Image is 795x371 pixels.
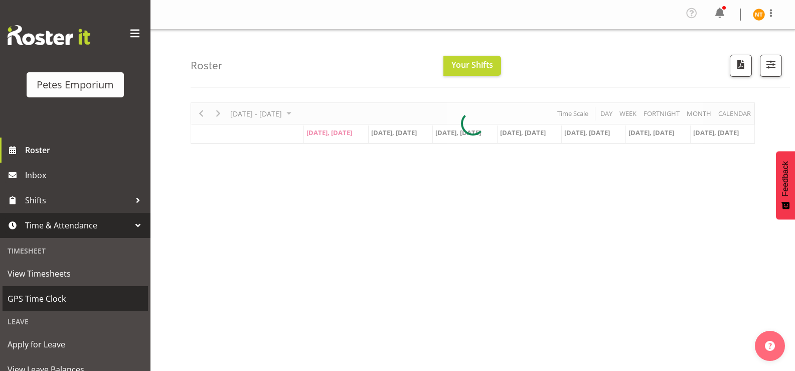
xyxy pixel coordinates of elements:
[3,332,148,357] a: Apply for Leave
[3,311,148,332] div: Leave
[753,9,765,21] img: nicole-thomson8388.jpg
[3,261,148,286] a: View Timesheets
[25,143,145,158] span: Roster
[443,56,501,76] button: Your Shifts
[8,337,143,352] span: Apply for Leave
[191,60,223,71] h4: Roster
[760,55,782,77] button: Filter Shifts
[25,168,145,183] span: Inbox
[765,341,775,351] img: help-xxl-2.png
[25,193,130,208] span: Shifts
[451,59,493,70] span: Your Shifts
[8,25,90,45] img: Rosterit website logo
[776,151,795,219] button: Feedback - Show survey
[3,286,148,311] a: GPS Time Clock
[8,291,143,306] span: GPS Time Clock
[8,266,143,281] span: View Timesheets
[730,55,752,77] button: Download a PDF of the roster according to the set date range.
[3,240,148,261] div: Timesheet
[25,218,130,233] span: Time & Attendance
[781,161,790,196] span: Feedback
[37,77,114,92] div: Petes Emporium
